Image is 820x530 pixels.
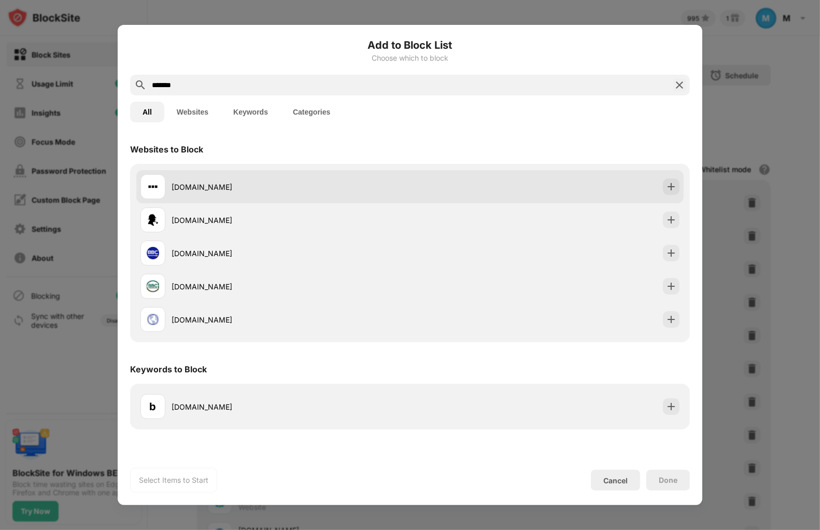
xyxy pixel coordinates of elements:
[172,401,410,412] div: [DOMAIN_NAME]
[172,215,410,226] div: [DOMAIN_NAME]
[130,37,690,53] h6: Add to Block List
[134,79,147,91] img: search.svg
[659,476,677,484] div: Done
[147,280,159,292] img: favicons
[172,314,410,325] div: [DOMAIN_NAME]
[147,313,159,326] img: favicons
[139,475,208,485] div: Select Items to Start
[164,102,221,122] button: Websites
[172,248,410,259] div: [DOMAIN_NAME]
[150,399,157,414] div: b
[221,102,280,122] button: Keywords
[147,247,159,259] img: favicons
[130,54,690,62] div: Choose which to block
[172,182,410,192] div: [DOMAIN_NAME]
[147,214,159,226] img: favicons
[130,144,203,155] div: Websites to Block
[603,476,628,485] div: Cancel
[673,79,686,91] img: search-close
[147,180,159,193] img: favicons
[280,102,343,122] button: Categories
[130,364,207,374] div: Keywords to Block
[130,102,164,122] button: All
[172,281,410,292] div: [DOMAIN_NAME]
